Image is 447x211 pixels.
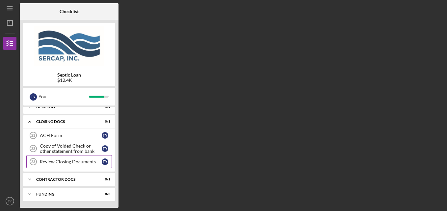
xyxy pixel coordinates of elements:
b: Checklist [60,9,79,14]
div: You [39,91,89,102]
div: CLOSING DOCS [36,120,94,124]
text: TY [8,199,12,203]
tspan: 22 [31,147,35,151]
button: TY [3,195,16,208]
tspan: 23 [31,160,35,164]
div: T Y [102,132,108,139]
div: Funding [36,192,94,196]
b: Septic Loan [57,72,81,78]
div: T Y [102,158,108,165]
a: 22Copy of Voided Check or other statement from bankTY [26,142,112,155]
div: Review Closing Documents [40,159,102,164]
div: $12.4K [57,78,81,83]
a: 23Review Closing DocumentsTY [26,155,112,168]
img: Product logo [23,26,115,66]
div: 0 / 3 [98,120,110,124]
div: Contractor Docs [36,177,94,181]
div: ACH Form [40,133,102,138]
div: T Y [30,93,37,101]
div: 0 / 1 [98,177,110,181]
div: T Y [102,145,108,152]
div: Copy of Voided Check or other statement from bank [40,143,102,154]
a: 21ACH FormTY [26,129,112,142]
tspan: 21 [31,133,35,137]
div: 0 / 3 [98,192,110,196]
